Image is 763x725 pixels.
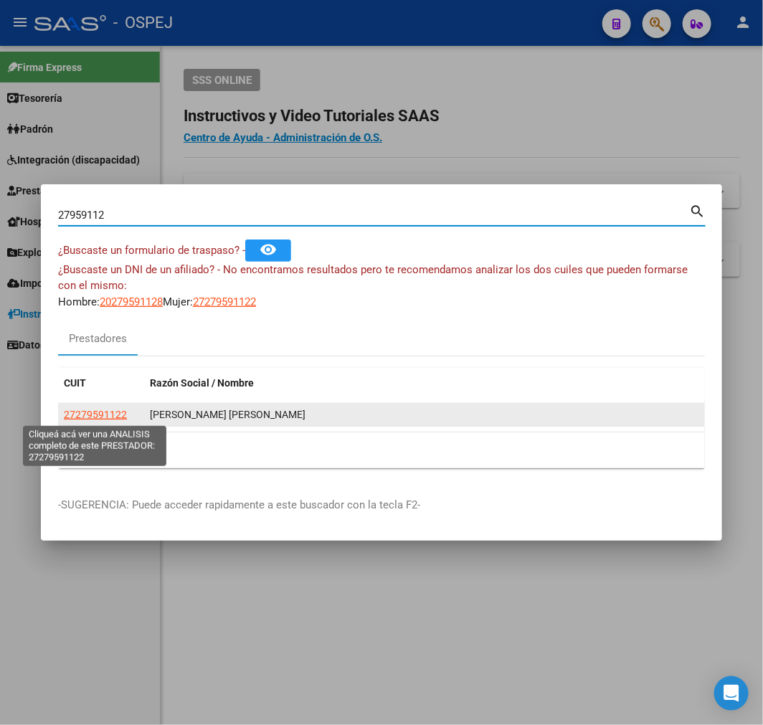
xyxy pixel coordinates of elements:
datatable-header-cell: CUIT [58,368,144,399]
span: Razón Social / Nombre [150,377,254,389]
span: 20279591128 [100,295,163,308]
div: [PERSON_NAME] [PERSON_NAME] [150,407,699,423]
span: 27279591122 [64,409,127,420]
span: ¿Buscaste un formulario de traspaso? - [58,244,245,257]
mat-icon: remove_red_eye [260,241,277,258]
span: ¿Buscaste un DNI de un afiliado? - No encontramos resultados pero te recomendamos analizar los do... [58,263,688,293]
datatable-header-cell: Razón Social / Nombre [144,368,705,399]
span: 27279591122 [193,295,256,308]
p: -SUGERENCIA: Puede acceder rapidamente a este buscador con la tecla F2- [58,497,705,513]
div: Open Intercom Messenger [714,676,749,711]
div: 1 total [58,432,705,468]
div: Prestadores [69,331,127,347]
span: CUIT [64,377,86,389]
mat-icon: search [689,202,706,219]
div: Hombre: Mujer: [58,262,705,311]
